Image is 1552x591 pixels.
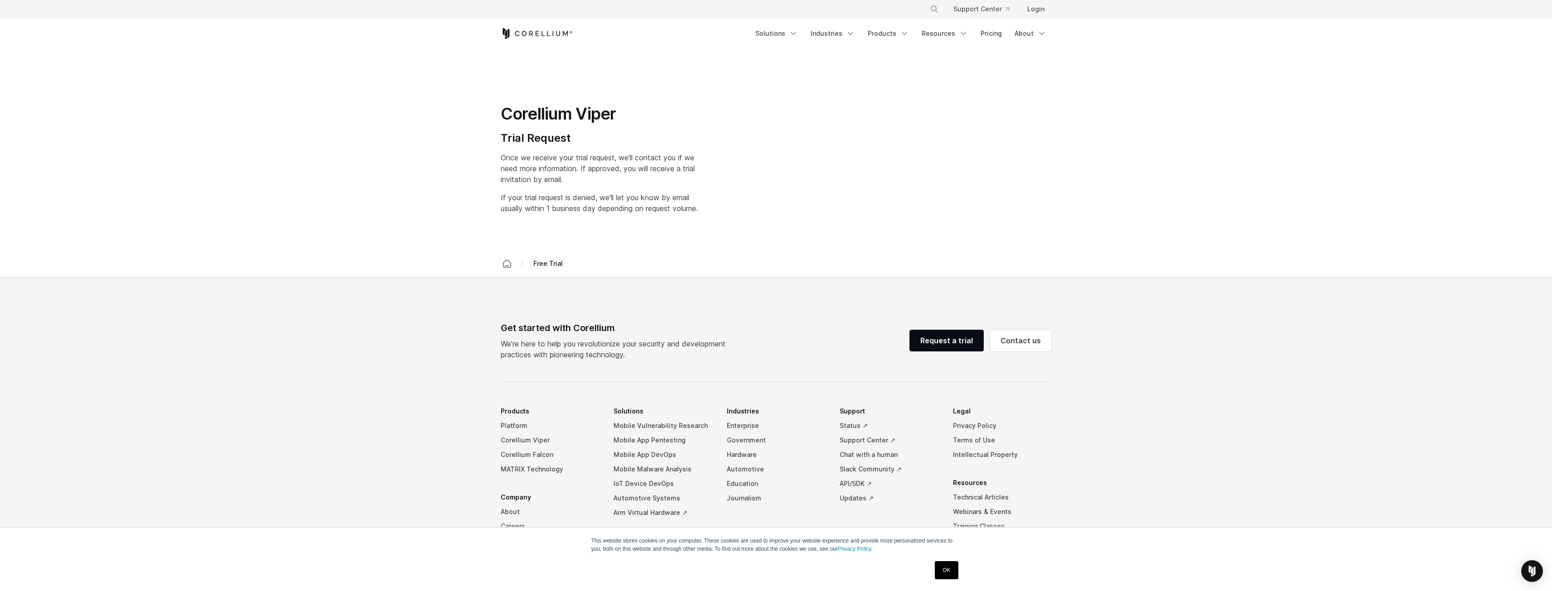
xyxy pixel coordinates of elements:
[750,25,803,42] a: Solutions
[840,476,938,491] a: API/SDK ↗
[530,257,566,270] span: Free Trial
[501,28,573,39] a: Corellium Home
[501,519,600,533] a: Careers
[501,418,600,433] a: Platform
[840,418,938,433] a: Status ↗
[926,1,943,17] button: Search
[953,519,1052,533] a: Training Classes
[840,462,938,476] a: Slack Community ↗
[953,418,1052,433] a: Privacy Policy
[840,433,938,447] a: Support Center ↗
[805,25,861,42] a: Industries
[499,257,515,270] a: Corellium home
[1020,1,1052,17] a: Login
[614,418,712,433] a: Mobile Vulnerability Research
[919,1,1052,17] div: Navigation Menu
[916,25,973,42] a: Resources
[840,447,938,462] a: Chat with a human
[501,321,733,335] div: Get started with Corellium
[501,193,698,213] span: If your trial request is denied, we'll let you know by email usually within 1 business day depend...
[614,491,712,505] a: Automotive Systems
[727,476,826,491] a: Education
[953,505,1052,519] a: Webinars & Events
[862,25,914,42] a: Products
[727,447,826,462] a: Hardware
[727,418,826,433] a: Enterprise
[501,153,695,184] span: Once we receive your trial request, we'll contact you if we need more information. If approved, y...
[990,330,1052,351] a: Contact us
[975,25,1007,42] a: Pricing
[909,330,984,351] a: Request a trial
[953,447,1052,462] a: Intellectual Property
[840,491,938,505] a: Updates ↗
[501,104,698,124] h1: Corellium Viper
[1009,25,1052,42] a: About
[614,433,712,447] a: Mobile App Pentesting
[501,462,600,476] a: MATRIX Technology
[501,433,600,447] a: Corellium Viper
[501,131,698,145] h4: Trial Request
[614,447,712,462] a: Mobile App DevOps
[614,476,712,491] a: IoT Device DevOps
[1521,560,1543,582] div: Open Intercom Messenger
[591,537,961,553] p: This website stores cookies on your computer. These cookies are used to improve your website expe...
[838,546,873,552] a: Privacy Policy.
[501,447,600,462] a: Corellium Falcon
[953,433,1052,447] a: Terms of Use
[727,433,826,447] a: Government
[953,490,1052,505] a: Technical Articles
[614,505,712,520] a: Arm Virtual Hardware ↗
[501,505,600,519] a: About
[946,1,1016,17] a: Support Center
[727,462,826,476] a: Automotive
[750,25,1052,42] div: Navigation Menu
[501,338,733,360] p: We’re here to help you revolutionize your security and development practices with pioneering tech...
[935,561,958,579] a: OK
[727,491,826,505] a: Journalism
[614,462,712,476] a: Mobile Malware Analysis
